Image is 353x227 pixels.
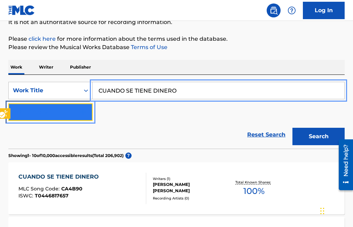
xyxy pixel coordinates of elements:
[18,173,102,181] div: CUANDO SE TIENE DINERO
[61,186,83,192] span: CA4B90
[13,86,76,95] div: Work Title
[8,35,345,43] p: Please for more information about the terms used in the database.
[153,181,226,194] div: [PERSON_NAME] [PERSON_NAME]
[8,152,124,159] p: Showing 1 - 10 of 10,000 accessible results (Total 206,902 )
[125,152,132,159] span: ?
[8,82,345,149] form: Search Form
[288,6,296,15] img: help
[153,196,226,201] div: Recording Artists ( 0 )
[303,2,345,19] a: Log In
[80,82,92,99] div: On
[244,127,289,142] a: Reset Search
[153,176,226,181] div: Writers ( 1 )
[318,194,353,227] iframe: Hubspot Iframe
[8,60,24,75] p: Work
[8,162,345,214] a: CUANDO SE TIENE DINEROMLC Song Code:CA4B90ISWC:T0446817657Writers (1)[PERSON_NAME] [PERSON_NAME]R...
[68,60,93,75] p: Publisher
[18,193,35,199] span: ISWC :
[318,194,353,227] div: Chat Widget
[37,60,55,75] p: Writer
[79,108,87,116] img: 9d2ae6d4665cec9f34b9.svg
[334,136,353,193] iframe: Iframe | Resource Center
[8,18,345,26] p: It is not an authoritative source for recording information.
[269,6,278,15] img: search
[35,193,69,199] span: T0446817657
[29,36,56,42] a: Music industry terminology | mechanical licensing collective
[8,103,93,121] button: Add Criteria
[320,201,324,221] div: Drag
[243,185,265,197] span: 100 %
[93,82,344,99] input: Search...
[235,180,273,185] p: Total Known Shares:
[130,44,167,50] a: Terms of Use
[292,128,345,145] button: Search
[18,186,61,192] span: MLC Song Code :
[8,43,345,52] p: Please review the Musical Works Database
[8,5,35,15] img: MLC Logo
